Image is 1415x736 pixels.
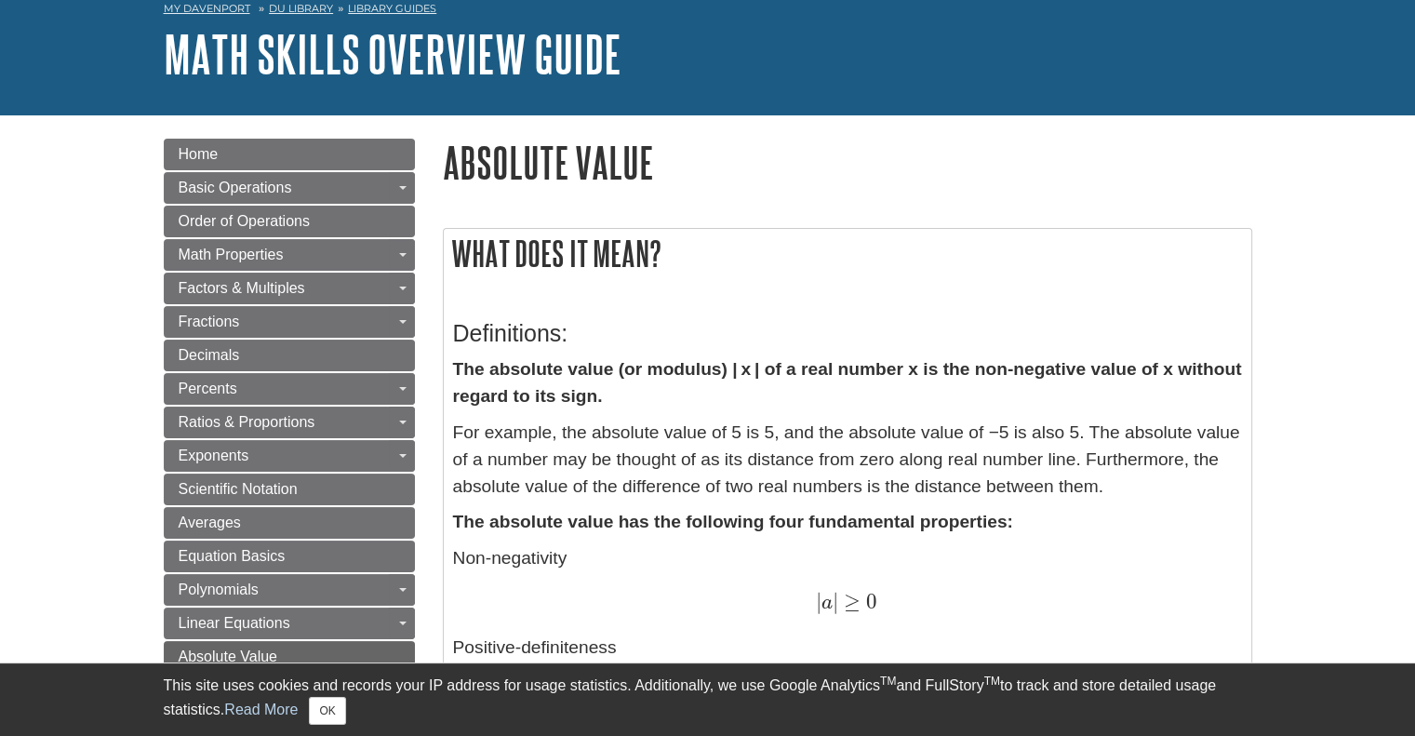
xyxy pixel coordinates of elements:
[164,373,415,405] a: Percents
[179,381,237,396] span: Percents
[838,589,861,614] span: ≥
[164,574,415,606] a: Polynomials
[164,239,415,271] a: Math Properties
[164,273,415,304] a: Factors & Multiples
[164,675,1252,725] div: This site uses cookies and records your IP address for usage statistics. Additionally, we use Goo...
[164,1,250,17] a: My Davenport
[179,314,240,329] span: Fractions
[164,608,415,639] a: Linear Equations
[164,474,415,505] a: Scientific Notation
[164,206,415,237] a: Order of Operations
[309,697,345,725] button: Close
[224,702,298,717] a: Read More
[164,507,415,539] a: Averages
[179,649,277,664] span: Absolute Value
[453,359,1242,406] strong: The absolute value (or modulus) | x | of a real number x is the non-negative value of x without r...
[269,2,333,15] a: DU Library
[179,347,240,363] span: Decimals
[179,548,286,564] span: Equation Basics
[833,589,838,614] span: |
[179,247,284,262] span: Math Properties
[164,440,415,472] a: Exponents
[453,512,1013,531] strong: The absolute value has the following four fundamental properties:
[164,139,415,170] a: Home
[816,589,821,614] span: |
[164,541,415,572] a: Equation Basics
[453,420,1242,500] p: For example, the absolute value of 5 is 5, and the absolute value of −5 is also 5. The absolute v...
[164,407,415,438] a: Ratios & Proportions
[443,139,1252,186] h1: Absolute Value
[880,675,896,688] sup: TM
[179,481,298,497] span: Scientific Notation
[348,2,436,15] a: Library Guides
[179,180,292,195] span: Basic Operations
[179,582,259,597] span: Polynomials
[179,448,249,463] span: Exponents
[179,146,219,162] span: Home
[984,675,1000,688] sup: TM
[164,25,621,83] a: Math Skills Overview Guide
[179,515,241,530] span: Averages
[453,320,1242,347] h3: Definitions:
[179,280,305,296] span: Factors & Multiples
[179,213,310,229] span: Order of Operations
[164,306,415,338] a: Fractions
[444,229,1251,278] h2: What does it mean?
[821,593,833,613] span: a
[179,414,315,430] span: Ratios & Proportions
[164,641,415,673] a: Absolute Value
[164,172,415,204] a: Basic Operations
[179,615,290,631] span: Linear Equations
[861,589,877,614] span: 0
[164,340,415,371] a: Decimals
